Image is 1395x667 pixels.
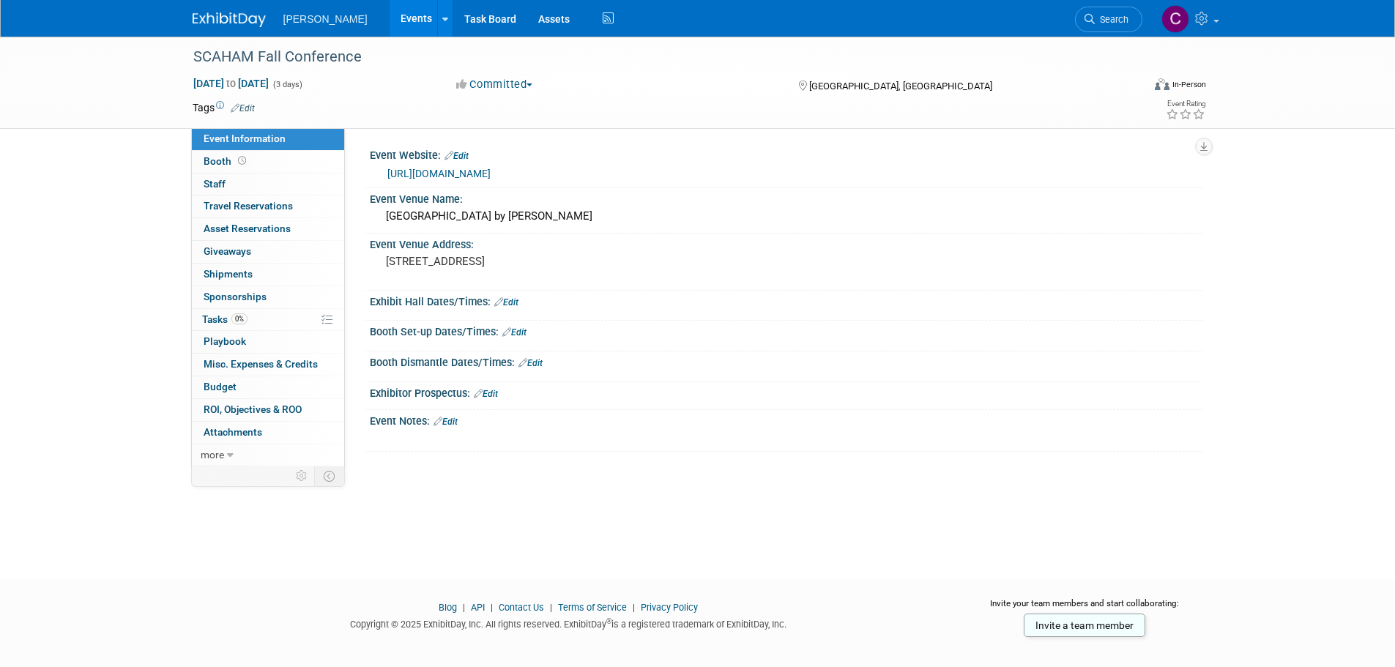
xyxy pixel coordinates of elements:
span: | [629,602,639,613]
div: Booth Set-up Dates/Times: [370,321,1203,340]
a: Budget [192,376,344,398]
span: Budget [204,381,237,392]
a: Edit [434,417,458,427]
a: Staff [192,174,344,195]
div: Event Format [1056,76,1207,98]
div: Exhibit Hall Dates/Times: [370,291,1203,310]
span: Search [1095,14,1128,25]
div: In-Person [1172,79,1206,90]
span: Booth [204,155,249,167]
a: Edit [502,327,527,338]
a: Tasks0% [192,309,344,331]
a: Terms of Service [558,602,627,613]
img: Format-Inperson.png [1155,78,1169,90]
span: Misc. Expenses & Credits [204,358,318,370]
span: [PERSON_NAME] [283,13,368,25]
span: Playbook [204,335,246,347]
span: Shipments [204,268,253,280]
span: Travel Reservations [204,200,293,212]
a: Contact Us [499,602,544,613]
div: Exhibitor Prospectus: [370,382,1203,401]
a: Event Information [192,128,344,150]
div: Event Rating [1166,100,1205,108]
span: Sponsorships [204,291,267,302]
a: Blog [439,602,457,613]
div: Booth Dismantle Dates/Times: [370,351,1203,370]
span: more [201,449,224,461]
a: Booth [192,151,344,173]
sup: ® [606,617,611,625]
span: Staff [204,178,226,190]
a: Edit [444,151,469,161]
img: Chris Cobb [1161,5,1189,33]
a: [URL][DOMAIN_NAME] [387,168,491,179]
img: ExhibitDay [193,12,266,27]
a: Misc. Expenses & Credits [192,354,344,376]
a: Edit [494,297,518,308]
div: [GEOGRAPHIC_DATA] by [PERSON_NAME] [381,205,1192,228]
span: Booth not reserved yet [235,155,249,166]
div: Event Notes: [370,410,1203,429]
div: SCAHAM Fall Conference [188,44,1120,70]
a: Edit [474,389,498,399]
span: Tasks [202,313,248,325]
a: Asset Reservations [192,218,344,240]
div: Event Venue Name: [370,188,1203,206]
pre: [STREET_ADDRESS] [386,255,701,268]
a: ROI, Objectives & ROO [192,399,344,421]
a: Playbook [192,331,344,353]
div: Event Venue Address: [370,234,1203,252]
span: [GEOGRAPHIC_DATA], [GEOGRAPHIC_DATA] [809,81,992,92]
a: Shipments [192,264,344,286]
a: Edit [231,103,255,113]
a: Attachments [192,422,344,444]
a: more [192,444,344,466]
span: [DATE] [DATE] [193,77,269,90]
a: Invite a team member [1024,614,1145,637]
div: Invite your team members and start collaborating: [967,597,1203,619]
span: Asset Reservations [204,223,291,234]
span: Giveaways [204,245,251,257]
span: 0% [231,313,248,324]
div: Event Website: [370,144,1203,163]
span: | [546,602,556,613]
button: Committed [451,77,538,92]
a: Giveaways [192,241,344,263]
span: ROI, Objectives & ROO [204,403,302,415]
a: Sponsorships [192,286,344,308]
span: | [459,602,469,613]
td: Toggle Event Tabs [314,466,344,485]
a: Privacy Policy [641,602,698,613]
div: Copyright © 2025 ExhibitDay, Inc. All rights reserved. ExhibitDay is a registered trademark of Ex... [193,614,945,631]
td: Tags [193,100,255,115]
a: Search [1075,7,1142,32]
a: Travel Reservations [192,195,344,217]
a: API [471,602,485,613]
span: Event Information [204,133,286,144]
a: Edit [518,358,543,368]
span: (3 days) [272,80,302,89]
td: Personalize Event Tab Strip [289,466,315,485]
span: | [487,602,496,613]
span: Attachments [204,426,262,438]
span: to [224,78,238,89]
